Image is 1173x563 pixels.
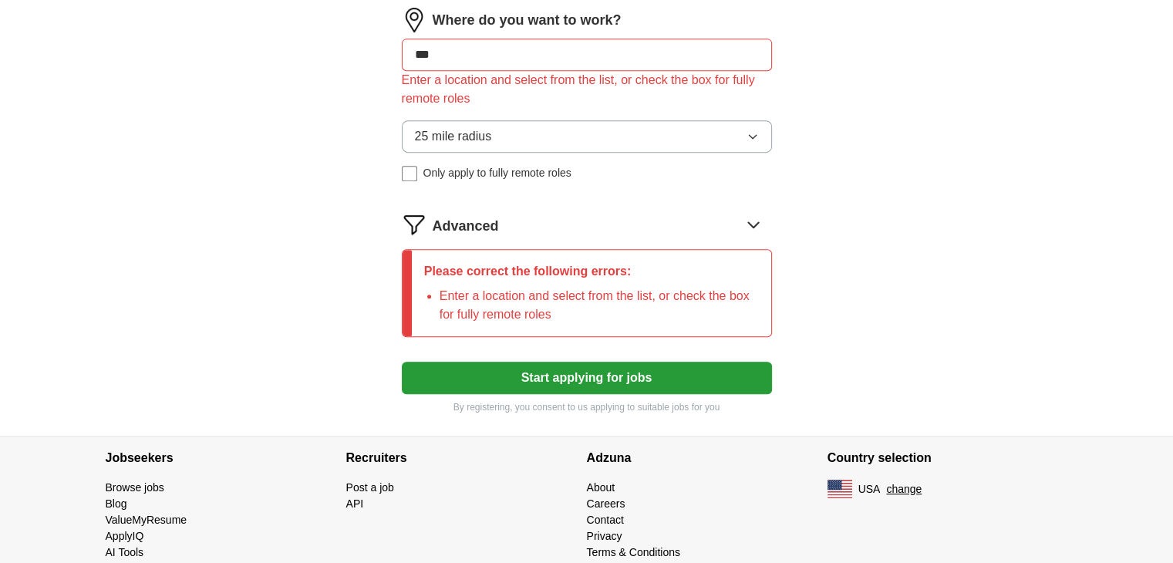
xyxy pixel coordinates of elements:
a: Terms & Conditions [587,546,680,558]
span: Advanced [433,216,499,237]
button: 25 mile radius [402,120,772,153]
a: Contact [587,514,624,526]
a: Blog [106,497,127,510]
h4: Country selection [828,437,1068,480]
a: About [587,481,615,494]
a: Privacy [587,530,622,542]
img: location.png [402,8,426,32]
button: change [886,481,922,497]
a: ApplyIQ [106,530,144,542]
p: By registering, you consent to us applying to suitable jobs for you [402,400,772,414]
a: Post a job [346,481,394,494]
a: Careers [587,497,625,510]
a: ValueMyResume [106,514,187,526]
span: 25 mile radius [415,127,492,146]
span: USA [858,481,881,497]
a: API [346,497,364,510]
li: Enter a location and select from the list, or check the box for fully remote roles [440,287,759,324]
p: Please correct the following errors: [424,262,759,281]
span: Only apply to fully remote roles [423,165,571,181]
a: AI Tools [106,546,144,558]
input: Only apply to fully remote roles [402,166,417,181]
img: filter [402,212,426,237]
img: US flag [828,480,852,498]
div: Enter a location and select from the list, or check the box for fully remote roles [402,71,772,108]
button: Start applying for jobs [402,362,772,394]
a: Browse jobs [106,481,164,494]
label: Where do you want to work? [433,10,622,31]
